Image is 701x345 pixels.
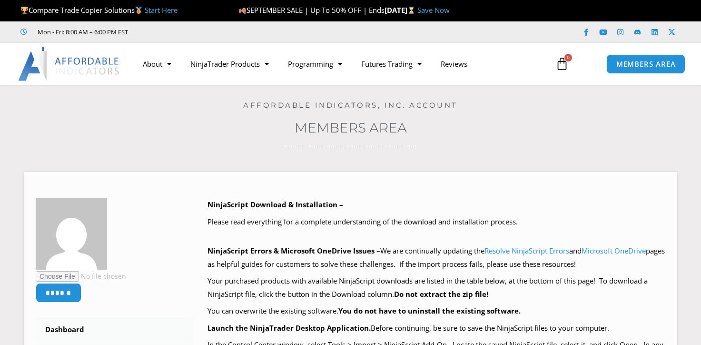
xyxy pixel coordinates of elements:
[18,47,120,81] img: LogoAI | Affordable Indicators – NinjaTrader
[582,246,646,255] a: Microsoft OneDrive
[207,244,665,271] p: We are continually updating the and pages as helpful guides for customers to solve these challeng...
[484,246,569,255] a: Resolve NinjaScript Errors
[135,7,142,14] img: 🥇
[133,53,547,75] nav: Menu
[541,50,583,78] a: 0
[431,53,477,75] a: Reviews
[181,53,278,75] a: NinjaTrader Products
[21,7,28,14] img: 🏆
[207,323,371,333] b: Launch the NinjaTrader Desktop Application.
[295,120,407,136] a: Members Area
[606,54,686,74] a: MEMBERS AREA
[207,215,665,229] p: Please read everything for a complete understanding of the download and installation process.
[408,7,415,14] img: ⌛
[278,53,352,75] a: Programming
[207,200,343,209] b: NinjaScript Download & Installation –
[207,304,665,318] p: You can overwrite the existing software.
[36,317,193,342] a: Dashboard
[385,5,417,15] strong: [DATE]
[616,61,676,68] span: MEMBERS AREA
[394,289,488,299] b: Do not extract the zip file!
[133,53,181,75] a: About
[564,54,572,61] span: 0
[338,306,521,315] b: You do not have to uninstall the existing software.
[238,5,385,15] span: SEPTEMBER SALE | Up To 50% OFF | Ends
[207,322,665,335] p: Before continuing, be sure to save the NinjaScript files to your computer.
[35,26,128,38] span: Mon - Fri: 8:00 AM – 6:00 PM EST
[243,101,458,110] a: Affordable Indicators, Inc. Account
[417,5,450,15] a: Save Now
[207,246,380,255] b: NinjaScript Errors & Microsoft OneDrive Issues –
[239,7,246,14] img: 🍂
[145,5,178,15] a: Start Here
[141,27,284,37] iframe: Customer reviews powered by Trustpilot
[36,198,107,270] img: e6ddbbba620d5ad567d54af8bdc9262d4e19e120b0482c5772bc24d185451112
[20,5,178,15] span: Compare Trade Copier Solutions
[207,274,665,301] p: Your purchased products with available NinjaScript downloads are listed in the table below, at th...
[352,53,431,75] a: Futures Trading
